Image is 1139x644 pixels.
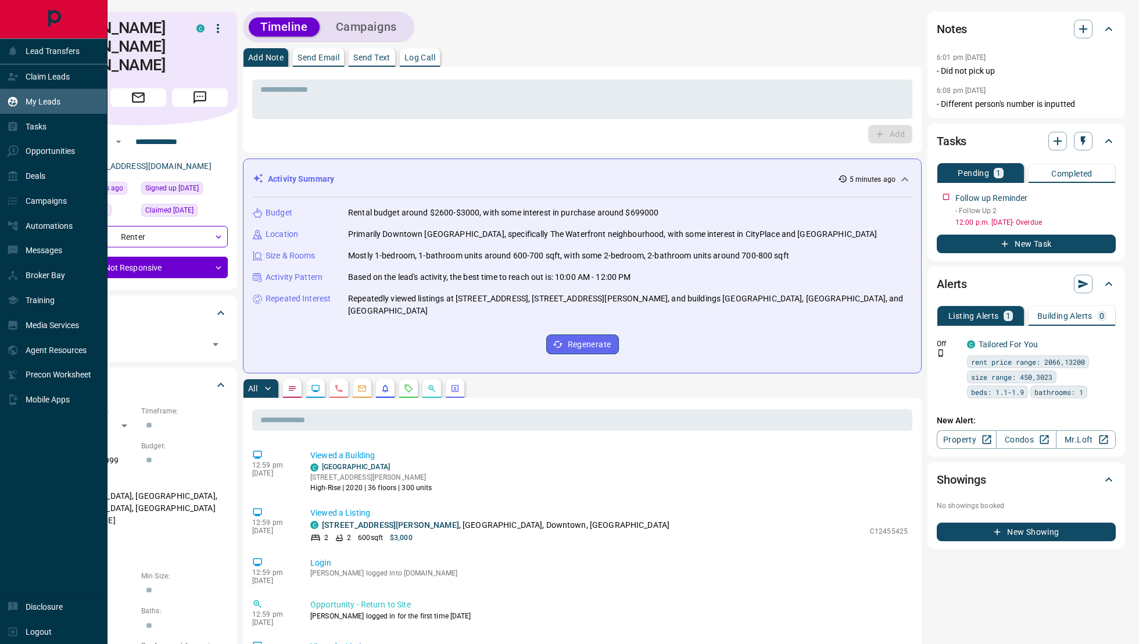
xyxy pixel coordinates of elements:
[49,257,228,278] div: Not Responsive
[1034,386,1083,398] span: bathrooms: 1
[49,299,228,327] div: Tags
[322,519,669,531] p: , [GEOGRAPHIC_DATA], Downtown, [GEOGRAPHIC_DATA]
[324,533,328,543] p: 2
[1006,312,1011,320] p: 1
[937,127,1116,155] div: Tasks
[49,536,228,546] p: Motivation:
[348,293,912,317] p: Repeatedly viewed listings at [STREET_ADDRESS], [STREET_ADDRESS][PERSON_NAME], and buildings [GEO...
[971,386,1024,398] span: beds: 1.1-1.9
[390,533,413,543] p: $3,000
[958,169,989,177] p: Pending
[1099,312,1104,320] p: 0
[310,463,318,472] div: condos.ca
[937,470,986,489] h2: Showings
[937,87,986,95] p: 6:08 pm [DATE]
[268,173,334,185] p: Activity Summary
[252,618,293,627] p: [DATE]
[1056,430,1116,449] a: Mr.Loft
[404,53,435,62] p: Log Call
[310,611,908,621] p: [PERSON_NAME] logged in for the first time [DATE]
[937,132,966,150] h2: Tasks
[937,275,967,293] h2: Alerts
[937,20,967,38] h2: Notes
[348,228,877,240] p: Primarily Downtown [GEOGRAPHIC_DATA], specifically The Waterfront neighbourhood, with some intere...
[937,53,986,62] p: 6:01 pm [DATE]
[49,487,228,530] p: [GEOGRAPHIC_DATA], [GEOGRAPHIC_DATA], [GEOGRAPHIC_DATA], [GEOGRAPHIC_DATA][PERSON_NAME]
[252,519,293,527] p: 12:59 pm
[298,53,339,62] p: Send Email
[955,217,1116,228] p: 12:00 p.m. [DATE] - Overdue
[266,293,331,305] p: Repeated Interest
[310,472,432,483] p: [STREET_ADDRESS][PERSON_NAME]
[249,17,320,37] button: Timeline
[358,533,383,543] p: 600 sqft
[937,15,1116,43] div: Notes
[248,53,284,62] p: Add Note
[348,271,631,283] p: Based on the lead's activity, the best time to reach out is: 10:00 AM - 12:00 PM
[404,384,413,393] svg: Requests
[324,17,409,37] button: Campaigns
[252,577,293,585] p: [DATE]
[348,250,789,262] p: Mostly 1-bedroom, 1-bathroom units around 600-700 sqft, with some 2-bedroom, 2-bathroom units aro...
[141,441,228,451] p: Budget:
[971,356,1085,368] span: rent price range: 2066,13200
[937,430,997,449] a: Property
[49,226,228,247] div: Renter
[955,192,1027,204] p: Follow up Reminder
[967,340,975,348] div: condos.ca
[450,384,460,393] svg: Agent Actions
[141,571,228,581] p: Min Size:
[252,527,293,535] p: [DATE]
[145,204,194,216] span: Claimed [DATE]
[141,406,228,416] p: Timeframe:
[252,610,293,618] p: 12:59 pm
[937,349,945,357] svg: Push Notification Only
[353,53,391,62] p: Send Text
[937,98,1116,110] p: - Different person's number is inputted
[381,384,390,393] svg: Listing Alerts
[937,65,1116,77] p: - Did not pick up
[937,523,1116,541] button: New Showing
[937,270,1116,298] div: Alerts
[252,461,293,469] p: 12:59 pm
[996,430,1056,449] a: Condos
[310,599,908,611] p: Opportunity - Return to Site
[110,88,166,107] span: Email
[49,19,179,74] h1: [PERSON_NAME] [PERSON_NAME] [PERSON_NAME]
[266,250,316,262] p: Size & Rooms
[266,207,292,219] p: Budget
[80,161,212,171] a: [EMAIL_ADDRESS][DOMAIN_NAME]
[311,384,320,393] svg: Lead Browsing Activity
[145,182,199,194] span: Signed up [DATE]
[937,235,1116,253] button: New Task
[937,466,1116,494] div: Showings
[310,449,908,462] p: Viewed a Building
[141,182,228,198] div: Thu Jan 06 2022
[948,312,999,320] p: Listing Alerts
[288,384,297,393] svg: Notes
[979,340,1038,349] a: Tailored For You
[266,271,323,283] p: Activity Pattern
[266,228,298,240] p: Location
[310,507,908,519] p: Viewed a Listing
[252,469,293,477] p: [DATE]
[937,415,1116,427] p: New Alert:
[196,24,205,33] div: condos.ca
[870,526,908,537] p: C12455425
[172,88,228,107] span: Message
[310,557,908,569] p: Login
[334,384,343,393] svg: Calls
[1051,170,1093,178] p: Completed
[310,483,432,493] p: High-Rise | 2020 | 36 floors | 300 units
[850,174,896,185] p: 5 minutes ago
[937,501,1116,511] p: No showings booked
[348,207,658,219] p: Rental budget around $2600-$3000, with some interest in purchase around $699000
[112,135,126,149] button: Open
[322,463,390,471] a: [GEOGRAPHIC_DATA]
[427,384,436,393] svg: Opportunities
[310,521,318,529] div: condos.ca
[49,476,228,487] p: Areas Searched:
[310,569,908,577] p: [PERSON_NAME] logged into [DOMAIN_NAME]
[49,371,228,399] div: Criteria
[207,336,224,352] button: Open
